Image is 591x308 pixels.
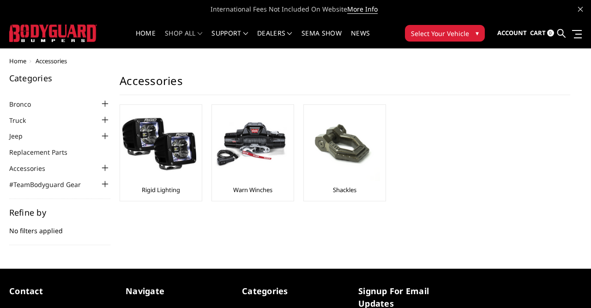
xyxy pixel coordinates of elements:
a: Account [497,21,527,46]
a: More Info [347,5,378,14]
a: Shackles [333,186,356,194]
a: Warn Winches [233,186,272,194]
h5: Categories [242,285,349,297]
h5: Navigate [126,285,233,297]
span: ▾ [476,28,479,38]
img: BODYGUARD BUMPERS [9,24,97,42]
h1: Accessories [120,74,570,95]
a: Rigid Lighting [142,186,180,194]
div: No filters applied [9,208,111,245]
a: News [351,30,370,48]
span: Accessories [36,57,67,65]
h5: Refine by [9,208,111,217]
h5: Categories [9,74,111,82]
a: shop all [165,30,202,48]
a: Bronco [9,99,42,109]
span: 0 [547,30,554,36]
button: Select Your Vehicle [405,25,485,42]
a: Home [136,30,156,48]
a: Support [211,30,248,48]
a: Replacement Parts [9,147,79,157]
span: Select Your Vehicle [411,29,469,38]
a: Truck [9,115,37,125]
a: Jeep [9,131,34,141]
span: Account [497,29,527,37]
a: #TeamBodyguard Gear [9,180,92,189]
h5: contact [9,285,116,297]
a: Accessories [9,163,57,173]
a: Dealers [257,30,292,48]
span: Cart [530,29,546,37]
a: Home [9,57,26,65]
a: SEMA Show [302,30,342,48]
a: Cart 0 [530,21,554,46]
